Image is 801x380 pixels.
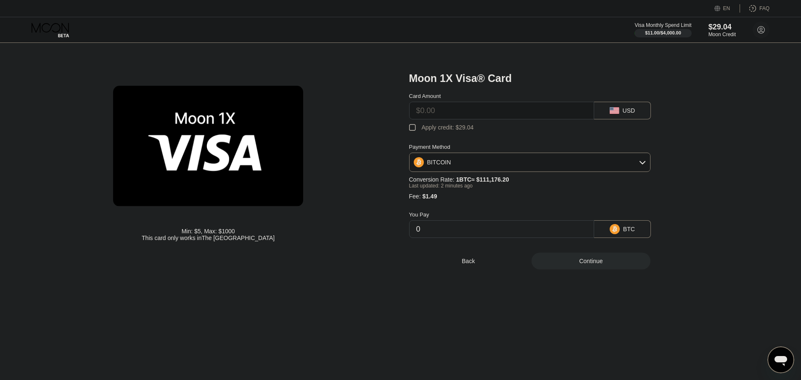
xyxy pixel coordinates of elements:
div: This card only works in The [GEOGRAPHIC_DATA] [142,235,275,241]
div: Visa Monthly Spend Limit [634,22,691,28]
div: FAQ [759,5,769,11]
div: Card Amount [409,93,594,99]
div: You Pay [409,211,594,218]
div: Last updated: 2 minutes ago [409,183,650,189]
div: EN [723,5,730,11]
div: $11.00 / $4,000.00 [645,30,681,35]
div: $29.04 [708,23,736,32]
div: Visa Monthly Spend Limit$11.00/$4,000.00 [634,22,691,37]
div: FAQ [740,4,769,13]
div: EN [714,4,740,13]
div: Moon 1X Visa® Card [409,72,773,84]
div: Min: $ 5 , Max: $ 1000 [182,228,235,235]
div: $29.04Moon Credit [708,23,736,37]
div: Payment Method [409,144,650,150]
div: BITCOIN [427,159,451,166]
div: Back [409,253,528,269]
div: BTC [623,226,635,232]
div:  [409,124,418,132]
div: Apply credit: $29.04 [422,124,474,131]
span: $1.49 [422,193,437,200]
div: Fee : [409,193,650,200]
div: Moon Credit [708,32,736,37]
div: Back [462,258,475,264]
div: BITCOIN [410,154,650,171]
input: $0.00 [416,102,587,119]
div: USD [623,107,635,114]
div: Conversion Rate: [409,176,650,183]
iframe: Кнопка запуска окна обмена сообщениями [767,346,794,373]
span: 1 BTC ≈ $111,176.20 [456,176,509,183]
